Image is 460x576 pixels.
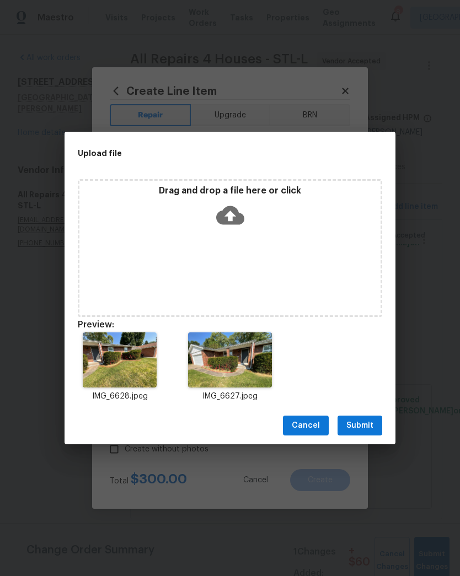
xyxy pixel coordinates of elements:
button: Submit [338,416,382,436]
p: IMG_6628.jpeg [78,391,162,402]
span: Cancel [292,419,320,433]
p: Drag and drop a file here or click [79,185,381,197]
h2: Upload file [78,147,333,159]
img: 2Q== [83,332,156,387]
img: Z [188,332,272,387]
p: IMG_6627.jpeg [188,391,272,402]
button: Cancel [283,416,329,436]
span: Submit [346,419,373,433]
